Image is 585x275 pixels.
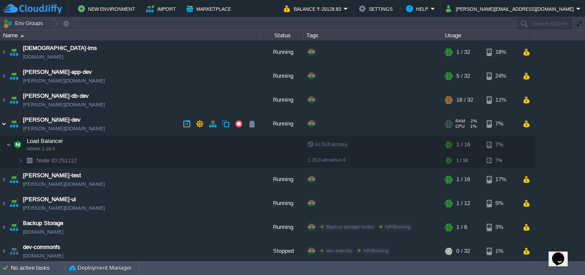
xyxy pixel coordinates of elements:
span: 2% [468,119,477,124]
span: 251112 [36,157,78,164]
a: [PERSON_NAME][DOMAIN_NAME] [23,204,105,212]
div: Tags [304,30,442,40]
span: 1% [468,124,477,129]
img: AMDAwAAAACH5BAEAAAAALAAAAAABAAEAAAICRAEAOw== [8,112,20,136]
button: Balance ₹-20128.83 [284,3,344,14]
img: AMDAwAAAACH5BAEAAAAALAAAAAABAAEAAAICRAEAOw== [8,64,20,88]
div: 1% [487,239,515,263]
div: 1 / 32 [456,40,470,64]
a: [PERSON_NAME][DOMAIN_NAME] [23,76,105,85]
span: Backup storage nodes [326,224,374,229]
iframe: chat widget [549,240,576,266]
div: 1 / 16 [456,168,470,191]
img: AMDAwAAAACH5BAEAAAAALAAAAAABAAEAAAICRAEAOw== [0,64,7,88]
button: Help [406,3,431,14]
img: AMDAwAAAACH5BAEAAAAALAAAAAABAAEAAAICRAEAOw== [20,35,24,37]
div: 7% [487,136,515,153]
img: AMDAwAAAACH5BAEAAAAALAAAAAABAAEAAAICRAEAOw== [8,192,20,215]
span: CPU [455,124,465,129]
img: AMDAwAAAACH5BAEAAAAALAAAAAABAAEAAAICRAEAOw== [0,192,7,215]
a: [PERSON_NAME]-test [23,171,81,180]
img: AMDAwAAAACH5BAEAAAAALAAAAAABAAEAAAICRAEAOw== [0,88,7,112]
img: AMDAwAAAACH5BAEAAAAALAAAAAABAAEAAAICRAEAOw== [8,40,20,64]
span: NRIBooking [364,248,389,253]
span: NRIBooking [385,224,410,229]
div: 3% [487,215,515,239]
div: 7% [487,112,515,136]
img: AMDAwAAAACH5BAEAAAAALAAAAAABAAEAAAICRAEAOw== [8,88,20,112]
a: [PERSON_NAME][DOMAIN_NAME] [23,180,105,189]
button: Deployment Manager [69,264,131,272]
a: [DEMOGRAPHIC_DATA]-lms [23,44,97,53]
div: No active tasks [11,261,65,275]
span: [DOMAIN_NAME] [23,228,63,236]
img: AMDAwAAAACH5BAEAAAAALAAAAAABAAEAAAICRAEAOw== [12,136,24,153]
span: [PERSON_NAME]-app-dev [23,68,92,76]
div: Running [260,215,304,239]
div: Name [1,30,260,40]
div: Running [260,88,304,112]
img: AMDAwAAAACH5BAEAAAAALAAAAAABAAEAAAICRAEAOw== [8,239,20,263]
span: 1.28.0-almalinux-9 [308,157,346,162]
a: dev-commonfs [23,243,60,252]
div: 1 / 16 [456,136,470,153]
a: Node ID:251112 [36,157,78,164]
div: Running [260,112,304,136]
a: [PERSON_NAME]-db-dev [23,92,89,100]
div: 24% [487,64,515,88]
div: 5 / 32 [456,64,470,88]
div: Stopped [260,239,304,263]
img: AMDAwAAAACH5BAEAAAAALAAAAAABAAEAAAICRAEAOw== [0,112,7,136]
button: New Environment [78,3,138,14]
div: 5% [487,192,515,215]
a: [DOMAIN_NAME] [23,53,63,61]
button: [PERSON_NAME][EMAIL_ADDRESS][DOMAIN_NAME] [446,3,576,14]
div: 0 / 32 [456,239,470,263]
div: 1 / 16 [456,154,468,167]
a: [PERSON_NAME][DOMAIN_NAME] [23,124,105,133]
span: [DOMAIN_NAME] [23,252,63,260]
div: 11% [487,88,515,112]
div: 1 / 12 [456,192,470,215]
span: Node ID: [36,157,58,164]
div: Running [260,192,304,215]
img: AMDAwAAAACH5BAEAAAAALAAAAAABAAEAAAICRAEAOw== [0,239,7,263]
button: Settings [359,3,395,14]
img: AMDAwAAAACH5BAEAAAAALAAAAAABAAEAAAICRAEAOw== [8,215,20,239]
a: [PERSON_NAME]-ui [23,195,76,204]
img: AMDAwAAAACH5BAEAAAAALAAAAAABAAEAAAICRAEAOw== [18,154,23,167]
img: AMDAwAAAACH5BAEAAAAALAAAAAABAAEAAAICRAEAOw== [0,215,7,239]
span: NGINX 1.28.0 [27,146,55,152]
img: AMDAwAAAACH5BAEAAAAALAAAAAABAAEAAAICRAEAOw== [23,154,36,167]
div: 7% [487,154,515,167]
button: Env Groups [3,17,46,30]
a: Load BalancerNGINX 1.28.0 [26,138,64,144]
span: [PERSON_NAME][DOMAIN_NAME] [23,100,105,109]
img: AMDAwAAAACH5BAEAAAAALAAAAAABAAEAAAICRAEAOw== [0,40,7,64]
a: Backup Storage [23,219,63,228]
div: Usage [443,30,534,40]
div: 18 / 32 [456,88,473,112]
a: [PERSON_NAME]-dev [23,116,81,124]
button: Import [146,3,179,14]
span: Load Balancer [26,137,64,145]
button: Marketplace [186,3,234,14]
div: Running [260,64,304,88]
div: 18% [487,40,515,64]
img: AMDAwAAAACH5BAEAAAAALAAAAAABAAEAAAICRAEAOw== [8,168,20,191]
img: AMDAwAAAACH5BAEAAAAALAAAAAABAAEAAAICRAEAOw== [0,168,7,191]
div: Running [260,40,304,64]
img: CloudJiffy [3,3,62,14]
img: AMDAwAAAACH5BAEAAAAALAAAAAABAAEAAAICRAEAOw== [6,136,11,153]
div: Status [261,30,303,40]
div: Running [260,168,304,191]
span: no SLB access [308,142,347,147]
span: dev-intercity [326,248,352,253]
